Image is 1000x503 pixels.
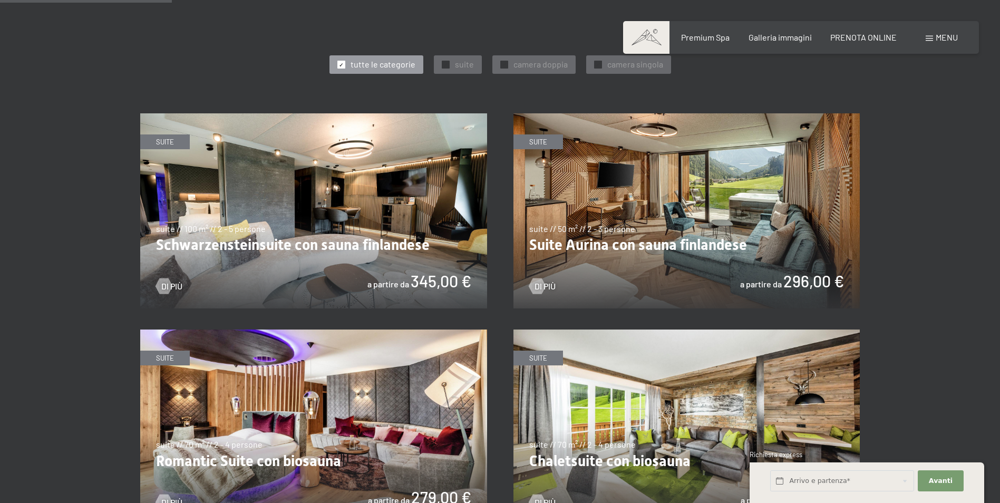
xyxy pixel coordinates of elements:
span: camera doppia [513,59,568,70]
a: Chaletsuite con biosauna [513,330,860,336]
a: PRENOTA ONLINE [830,32,897,42]
span: Avanti [929,476,953,486]
a: Premium Spa [681,32,730,42]
img: Schwarzensteinsuite con sauna finlandese [140,113,487,308]
a: Suite Aurina con sauna finlandese [513,114,860,120]
span: suite [455,59,474,70]
a: Galleria immagini [749,32,812,42]
a: Di più [529,280,556,292]
span: ✓ [596,61,600,69]
a: Di più [156,280,182,292]
a: Schwarzensteinsuite con sauna finlandese [140,114,487,120]
span: Richiesta express [750,450,802,459]
img: Suite Aurina con sauna finlandese [513,113,860,308]
a: Romantic Suite con biosauna [140,330,487,336]
span: ✓ [502,61,506,69]
button: Avanti [918,470,963,492]
span: Di più [535,280,556,292]
span: tutte le categorie [351,59,415,70]
span: Di più [161,280,182,292]
span: ✓ [443,61,448,69]
span: Menu [936,32,958,42]
span: ✓ [339,61,343,69]
span: camera singola [607,59,663,70]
